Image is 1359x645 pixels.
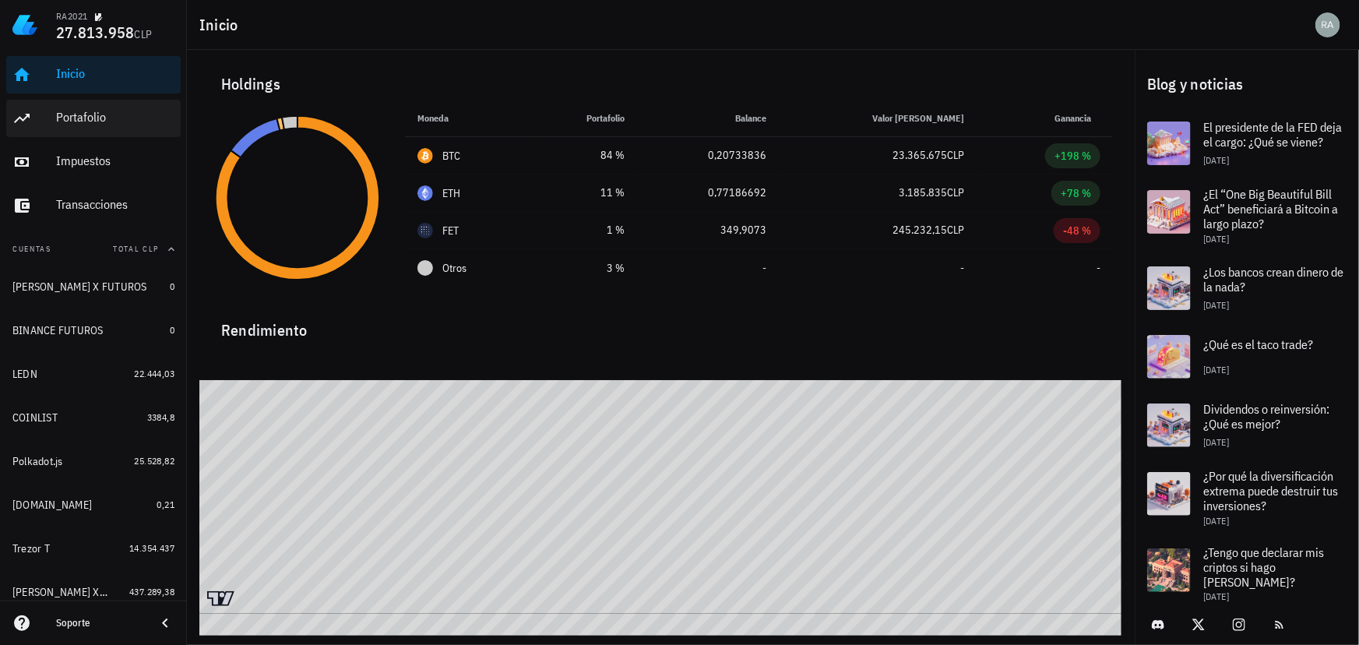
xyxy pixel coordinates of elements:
[207,591,234,606] a: Charting by TradingView
[1203,264,1343,294] span: ¿Los bancos crean dinero de la nada?
[147,411,174,423] span: 3384,8
[1135,460,1359,536] a: ¿Por qué la diversificación extrema puede destruir tus inversiones? [DATE]
[637,100,778,137] th: Balance
[6,312,181,349] a: BINANCE FUTUROS 0
[129,586,174,597] span: 437.289,38
[6,268,181,305] a: [PERSON_NAME] X FUTUROS 0
[6,187,181,224] a: Transacciones
[1054,112,1100,124] span: Ganancia
[6,100,181,137] a: Portafolio
[113,244,159,254] span: Total CLP
[442,260,466,277] span: Otros
[960,261,964,275] span: -
[6,573,181,611] a: [PERSON_NAME] X SPOT 437.289,38
[947,185,964,199] span: CLP
[1203,233,1229,245] span: [DATE]
[12,411,58,425] div: COINLIST
[417,223,433,238] div: FET-icon
[134,455,174,467] span: 25.528,82
[6,56,181,93] a: Inicio
[650,222,766,238] div: 349,9073
[1315,12,1340,37] div: avatar
[12,542,50,555] div: Trezor T
[1063,223,1091,238] div: -48 %
[1135,536,1359,612] a: ¿Tengo que declarar mis criptos si hago [PERSON_NAME]? [DATE]
[6,143,181,181] a: Impuestos
[199,12,245,37] h1: Inicio
[1135,178,1359,254] a: ¿El “One Big Beautiful Bill Act” beneficiará a Bitcoin a largo plazo? [DATE]
[1203,590,1229,602] span: [DATE]
[56,197,174,212] div: Transacciones
[762,261,766,275] span: -
[56,153,174,168] div: Impuestos
[1203,364,1229,375] span: [DATE]
[1203,186,1338,231] span: ¿El “One Big Beautiful Bill Act” beneficiará a Bitcoin a largo plazo?
[417,148,433,164] div: BTC-icon
[442,185,461,201] div: ETH
[1054,148,1091,164] div: +198 %
[56,66,174,81] div: Inicio
[650,185,766,201] div: 0,77186692
[543,185,625,201] div: 11 %
[947,223,964,237] span: CLP
[170,324,174,336] span: 0
[543,260,625,277] div: 3 %
[1203,299,1229,311] span: [DATE]
[1135,59,1359,109] div: Blog y noticias
[12,586,107,599] div: [PERSON_NAME] X SPOT
[1203,468,1338,513] span: ¿Por qué la diversificación extrema puede destruir tus inversiones?
[1203,337,1313,352] span: ¿Qué es el taco trade?
[543,222,625,238] div: 1 %
[12,324,104,337] div: BINANCE FUTUROS
[1203,436,1229,448] span: [DATE]
[899,185,947,199] span: 3.185.835
[56,22,135,43] span: 27.813.958
[12,280,147,294] div: [PERSON_NAME] X FUTUROS
[12,499,92,512] div: [DOMAIN_NAME]
[417,185,433,201] div: ETH-icon
[170,280,174,292] span: 0
[1203,154,1229,166] span: [DATE]
[947,148,964,162] span: CLP
[530,100,637,137] th: Portafolio
[650,147,766,164] div: 0,20733836
[157,499,174,510] span: 0,21
[6,399,181,436] a: COINLIST 3384,8
[6,486,181,523] a: [DOMAIN_NAME] 0,21
[134,368,174,379] span: 22.444,03
[56,10,87,23] div: RA2021
[209,305,1113,343] div: Rendimiento
[1203,515,1229,527] span: [DATE]
[129,542,174,554] span: 14.354.437
[1203,119,1342,150] span: El presidente de la FED deja el cargo: ¿Qué se viene?
[1203,545,1324,590] span: ¿Tengo que declarar mis criptos si hago [PERSON_NAME]?
[543,147,625,164] div: 84 %
[1135,109,1359,178] a: El presidente de la FED deja el cargo: ¿Qué se viene? [DATE]
[405,100,530,137] th: Moneda
[12,368,37,381] div: LEDN
[1097,261,1100,275] span: -
[12,12,37,37] img: LedgiFi
[6,530,181,567] a: Trezor T 14.354.437
[1203,401,1329,432] span: Dividendos o reinversión: ¿Qué es mejor?
[1135,391,1359,460] a: Dividendos o reinversión: ¿Qué es mejor? [DATE]
[135,27,153,41] span: CLP
[893,223,947,237] span: 245.232,15
[1061,185,1091,201] div: +78 %
[442,223,459,238] div: FET
[1135,322,1359,391] a: ¿Qué es el taco trade? [DATE]
[779,100,977,137] th: Valor [PERSON_NAME]
[1135,254,1359,322] a: ¿Los bancos crean dinero de la nada? [DATE]
[6,231,181,268] button: CuentasTotal CLP
[442,148,461,164] div: BTC
[12,455,63,468] div: Polkadot.js
[6,442,181,480] a: Polkadot.js 25.528,82
[893,148,947,162] span: 23.365.675
[56,617,143,629] div: Soporte
[56,110,174,125] div: Portafolio
[209,59,1113,109] div: Holdings
[6,355,181,393] a: LEDN 22.444,03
